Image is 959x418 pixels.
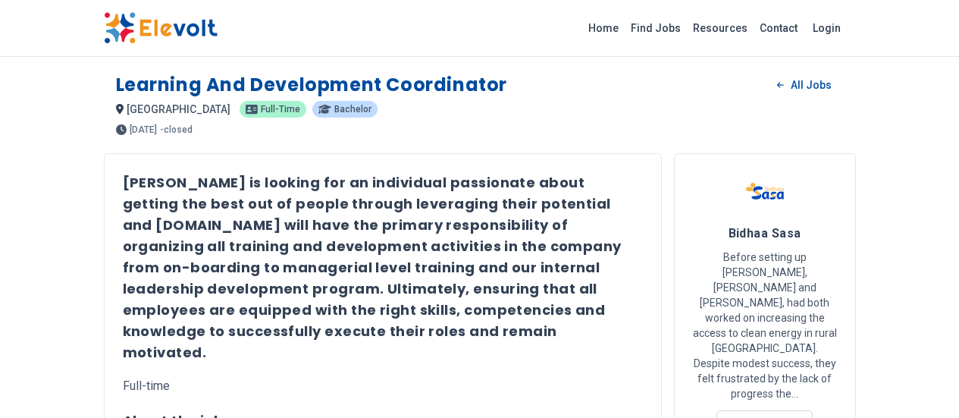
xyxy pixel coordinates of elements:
a: Home [582,16,625,40]
h1: Learning and Development Coordinator [116,73,508,97]
p: - closed [160,125,193,134]
img: Bidhaa Sasa [746,172,784,210]
span: full-time [261,105,300,114]
h2: [PERSON_NAME] is looking for an individual passionate about getting the best out of people throug... [123,172,643,363]
p: Before setting up [PERSON_NAME], [PERSON_NAME] and [PERSON_NAME], had both worked on increasing t... [693,250,837,401]
a: Find Jobs [625,16,687,40]
a: Login [804,13,850,43]
a: All Jobs [765,74,843,96]
a: Contact [754,16,804,40]
p: Full-time [123,377,643,395]
span: bachelor [334,105,371,114]
span: [DATE] [130,125,157,134]
span: Bidhaa Sasa [729,226,801,240]
span: [GEOGRAPHIC_DATA] [127,103,230,115]
a: Resources [687,16,754,40]
img: Elevolt [104,12,218,44]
